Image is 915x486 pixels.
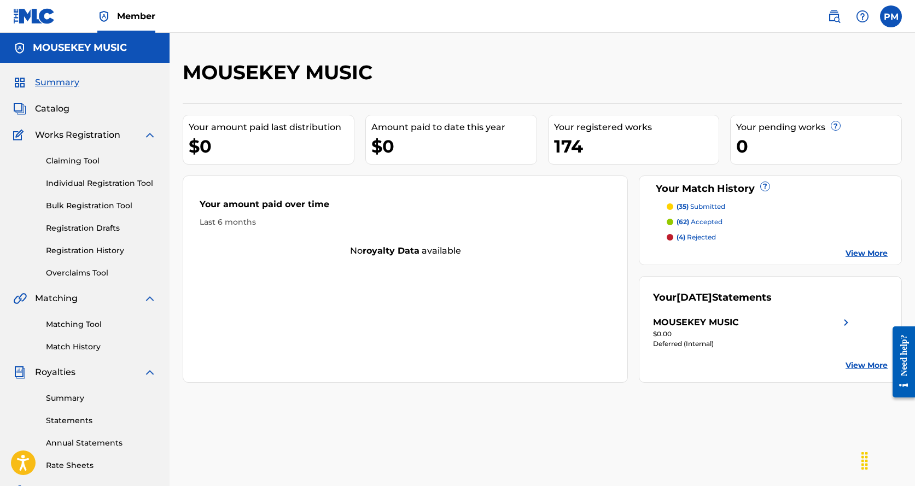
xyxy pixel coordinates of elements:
span: Catalog [35,102,69,115]
h5: MOUSEKEY MUSIC [33,42,127,54]
a: Overclaims Tool [46,267,156,279]
a: View More [846,360,888,371]
a: (35) submitted [667,202,888,212]
img: Royalties [13,366,26,379]
img: right chevron icon [840,316,853,329]
img: Catalog [13,102,26,115]
div: No available [183,244,627,257]
a: MOUSEKEY MUSICright chevron icon$0.00Deferred (Internal) [653,316,852,349]
a: Registration Drafts [46,222,156,234]
div: $0.00 [653,329,852,339]
div: Drag [856,444,873,477]
div: Your amount paid over time [200,198,611,216]
a: Statements [46,415,156,426]
a: Summary [46,393,156,404]
div: Help [852,5,873,27]
div: MOUSEKEY MUSIC [653,316,739,329]
span: (35) [677,202,689,210]
img: Summary [13,76,26,89]
span: Matching [35,292,78,305]
p: submitted [677,202,725,212]
iframe: Resource Center [884,318,915,406]
div: User Menu [880,5,902,27]
div: Last 6 months [200,216,611,228]
img: Matching [13,292,27,305]
div: Amount paid to date this year [371,121,537,134]
a: View More [846,248,888,259]
div: $0 [371,134,537,159]
a: Match History [46,341,156,353]
span: [DATE] [677,291,712,303]
img: expand [143,128,156,142]
img: search [827,10,841,23]
div: Your Statements [653,290,772,305]
a: Annual Statements [46,437,156,449]
img: expand [143,366,156,379]
span: (62) [677,218,689,226]
span: Member [117,10,155,22]
div: $0 [189,134,354,159]
span: Summary [35,76,79,89]
a: (4) rejected [667,232,888,242]
div: Your pending works [736,121,901,134]
h2: MOUSEKEY MUSIC [183,60,378,85]
span: ? [761,182,770,191]
a: Rate Sheets [46,460,156,471]
div: Your amount paid last distribution [189,121,354,134]
strong: royalty data [363,245,419,256]
img: expand [143,292,156,305]
a: CatalogCatalog [13,102,69,115]
img: Works Registration [13,128,27,142]
a: Individual Registration Tool [46,178,156,189]
img: Accounts [13,42,26,55]
img: Top Rightsholder [97,10,110,23]
img: MLC Logo [13,8,55,24]
a: Public Search [823,5,845,27]
span: Works Registration [35,128,120,142]
div: Deferred (Internal) [653,339,852,349]
a: SummarySummary [13,76,79,89]
a: Bulk Registration Tool [46,200,156,212]
a: (62) accepted [667,217,888,227]
span: ? [831,121,840,130]
p: rejected [677,232,716,242]
div: Your Match History [653,181,888,196]
p: accepted [677,217,722,227]
iframe: Chat Widget [860,434,915,486]
span: Royalties [35,366,75,379]
a: Matching Tool [46,319,156,330]
div: Your registered works [554,121,719,134]
div: 174 [554,134,719,159]
a: Claiming Tool [46,155,156,167]
div: 0 [736,134,901,159]
a: Registration History [46,245,156,256]
span: (4) [677,233,685,241]
img: help [856,10,869,23]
